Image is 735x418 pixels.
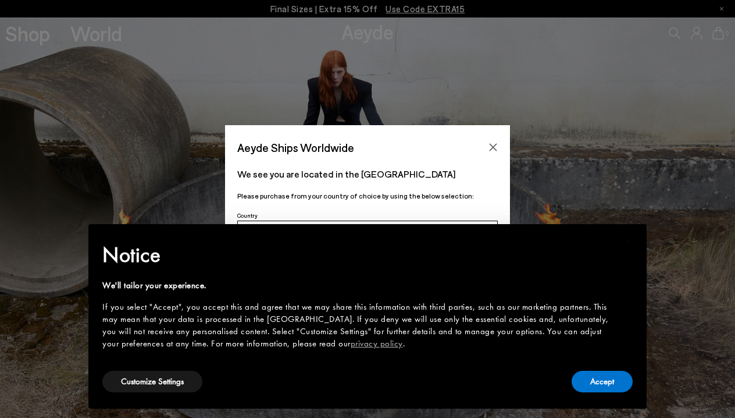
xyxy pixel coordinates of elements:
[237,190,498,201] p: Please purchase from your country of choice by using the below selection:
[102,371,202,392] button: Customize Settings
[102,240,614,270] h2: Notice
[237,212,258,219] span: Country
[237,137,354,158] span: Aeyde Ships Worldwide
[625,232,632,250] span: ×
[237,167,498,181] p: We see you are located in the [GEOGRAPHIC_DATA]
[484,139,502,156] button: Close
[102,301,614,350] div: If you select "Accept", you accept this and agree that we may share this information with third p...
[614,228,642,256] button: Close this notice
[102,279,614,292] div: We'll tailor your experience.
[572,371,633,392] button: Accept
[351,338,403,349] a: privacy policy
